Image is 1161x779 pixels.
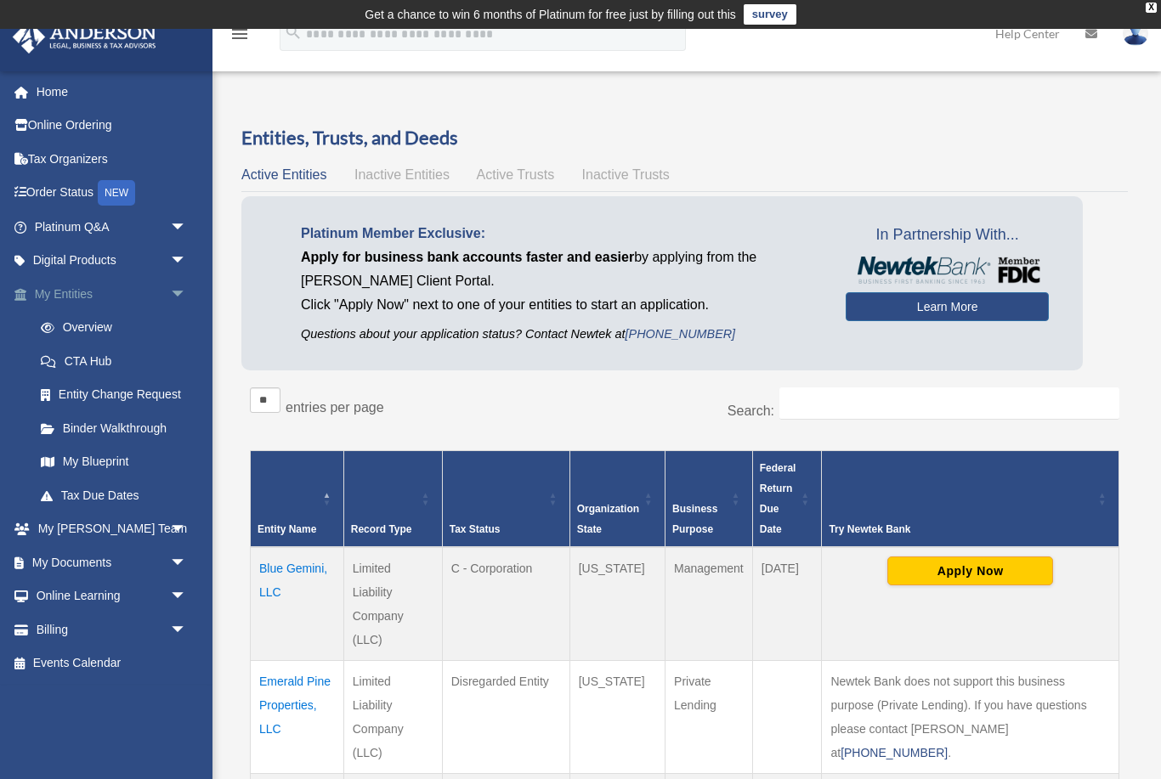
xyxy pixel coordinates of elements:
a: Learn More [846,292,1049,321]
th: Record Type: Activate to sort [343,450,442,547]
td: [US_STATE] [569,547,665,661]
span: Apply for business bank accounts faster and easier [301,250,634,264]
a: Order StatusNEW [12,176,212,211]
td: [US_STATE] [569,660,665,773]
td: Emerald Pine Properties, LLC [251,660,344,773]
span: arrow_drop_down [170,277,204,312]
th: Organization State: Activate to sort [569,450,665,547]
a: Tax Due Dates [24,478,212,512]
span: Business Purpose [672,503,717,535]
span: arrow_drop_down [170,579,204,614]
h3: Entities, Trusts, and Deeds [241,125,1128,151]
a: Online Learningarrow_drop_down [12,579,212,613]
span: Active Entities [241,167,326,182]
span: Tax Status [450,523,501,535]
span: arrow_drop_down [170,545,204,580]
button: Apply Now [887,556,1053,585]
label: Search: [728,404,774,418]
td: Limited Liability Company (LLC) [343,547,442,661]
td: Disregarded Entity [442,660,569,773]
td: Private Lending [665,660,753,773]
label: entries per page [286,400,384,415]
a: Events Calendar [12,646,212,680]
a: My Documentsarrow_drop_down [12,545,212,579]
span: Record Type [351,523,412,535]
td: C - Corporation [442,547,569,661]
div: close [1146,3,1157,13]
th: Federal Return Due Date: Activate to sort [752,450,822,547]
span: Inactive Entities [354,167,450,182]
span: Entity Name [258,523,316,535]
td: Blue Gemini, LLC [251,547,344,661]
a: Tax Organizers [12,142,212,176]
th: Entity Name: Activate to invert sorting [251,450,344,547]
a: [PHONE_NUMBER] [841,746,948,759]
a: My [PERSON_NAME] Teamarrow_drop_down [12,512,212,546]
a: Online Ordering [12,109,212,143]
a: survey [744,4,796,25]
i: search [284,23,303,42]
img: Anderson Advisors Platinum Portal [8,20,161,54]
a: Billingarrow_drop_down [12,612,212,646]
a: Home [12,75,212,109]
img: User Pic [1123,21,1148,46]
td: Management [665,547,753,661]
a: CTA Hub [24,344,212,378]
a: My Entitiesarrow_drop_down [12,277,212,311]
a: Platinum Q&Aarrow_drop_down [12,210,212,244]
span: Active Trusts [477,167,555,182]
a: My Blueprint [24,445,212,479]
th: Tax Status: Activate to sort [442,450,569,547]
img: NewtekBankLogoSM.png [854,257,1040,284]
p: Platinum Member Exclusive: [301,222,820,246]
th: Business Purpose: Activate to sort [665,450,753,547]
span: arrow_drop_down [170,244,204,279]
a: [PHONE_NUMBER] [626,327,736,341]
span: arrow_drop_down [170,210,204,245]
a: Digital Productsarrow_drop_down [12,244,212,278]
div: Get a chance to win 6 months of Platinum for free just by filling out this [365,4,736,25]
a: Entity Change Request [24,378,212,412]
span: arrow_drop_down [170,512,204,547]
a: Binder Walkthrough [24,411,212,445]
span: Federal Return Due Date [760,462,796,535]
a: Overview [24,311,204,345]
td: [DATE] [752,547,822,661]
td: Newtek Bank does not support this business purpose (Private Lending). If you have questions pleas... [822,660,1119,773]
p: by applying from the [PERSON_NAME] Client Portal. [301,246,820,293]
span: In Partnership With... [846,222,1049,249]
td: Limited Liability Company (LLC) [343,660,442,773]
a: menu [229,30,250,44]
p: Questions about your application status? Contact Newtek at [301,324,820,345]
div: NEW [98,180,135,206]
span: arrow_drop_down [170,612,204,647]
p: Click "Apply Now" next to one of your entities to start an application. [301,293,820,317]
i: menu [229,24,250,44]
th: Try Newtek Bank : Activate to sort [822,450,1119,547]
span: Inactive Trusts [582,167,670,182]
span: Organization State [577,503,639,535]
div: Try Newtek Bank [829,519,1093,539]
